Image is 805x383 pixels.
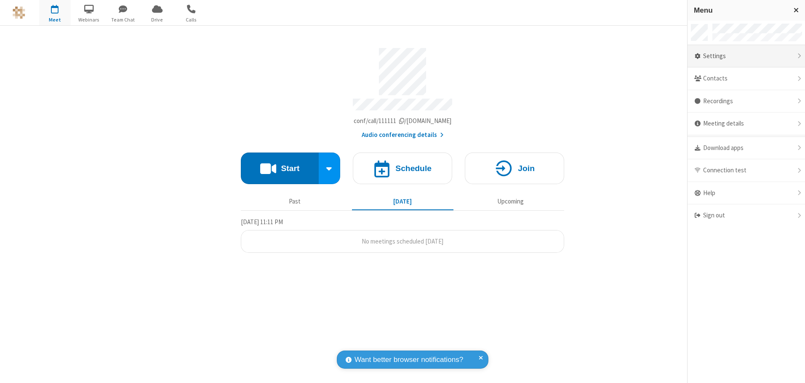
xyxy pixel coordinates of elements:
[395,164,432,172] h4: Schedule
[241,153,319,184] button: Start
[688,137,805,160] div: Download apps
[460,193,561,209] button: Upcoming
[518,164,535,172] h4: Join
[355,354,463,365] span: Want better browser notifications?
[73,16,105,24] span: Webinars
[241,217,564,253] section: Today's Meetings
[694,6,786,14] h3: Menu
[107,16,139,24] span: Team Chat
[176,16,207,24] span: Calls
[688,112,805,135] div: Meeting details
[13,6,25,19] img: QA Selenium DO NOT DELETE OR CHANGE
[688,182,805,205] div: Help
[39,16,71,24] span: Meet
[354,117,452,125] span: Copy my meeting room link
[688,90,805,113] div: Recordings
[244,193,346,209] button: Past
[354,116,452,126] button: Copy my meeting room linkCopy my meeting room link
[362,237,443,245] span: No meetings scheduled [DATE]
[319,153,341,184] div: Start conference options
[688,204,805,227] div: Sign out
[353,153,452,184] button: Schedule
[465,153,564,184] button: Join
[141,16,173,24] span: Drive
[241,42,564,140] section: Account details
[688,67,805,90] div: Contacts
[241,218,283,226] span: [DATE] 11:11 PM
[688,45,805,68] div: Settings
[352,193,453,209] button: [DATE]
[362,130,444,140] button: Audio conferencing details
[688,159,805,182] div: Connection test
[281,164,299,172] h4: Start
